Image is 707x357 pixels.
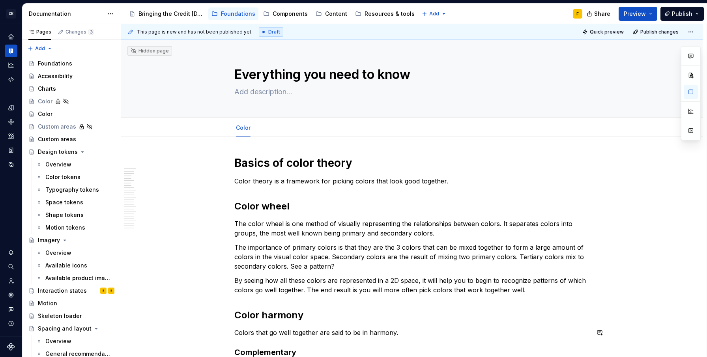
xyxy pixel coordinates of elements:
div: Design tokens [38,148,78,156]
h1: Basics of color theory [234,156,589,170]
div: Resources & tools [365,10,415,18]
a: Overview [33,335,118,348]
a: Color [236,124,251,131]
button: Publish [660,7,704,21]
a: Assets [5,130,17,142]
div: Hidden page [131,48,169,54]
div: Motion tokens [45,224,85,232]
div: Skeleton loader [38,312,82,320]
a: Design tokens [5,101,17,114]
textarea: Everything you need to know [233,65,588,84]
a: Code automation [5,73,17,86]
button: Preview [619,7,657,21]
div: Available product imagery [45,274,110,282]
span: 3 [88,29,94,35]
a: Interaction statesSS [25,284,118,297]
a: Overview [33,158,118,171]
span: Draft [268,29,280,35]
div: Foundations [221,10,255,18]
a: Custom areas [25,133,118,146]
a: Settings [5,289,17,301]
svg: Supernova Logo [7,343,15,351]
div: S [102,287,105,295]
a: Resources & tools [352,7,418,20]
span: Publish changes [640,29,679,35]
div: Page tree [126,6,418,22]
a: Content [312,7,350,20]
a: Accessibility [25,70,118,82]
a: Components [260,7,311,20]
p: Color theory is a framework for picking colors that look good together. [234,176,589,186]
a: Imagery [25,234,118,247]
div: Color [233,119,254,136]
a: Storybook stories [5,144,17,157]
div: Components [273,10,308,18]
div: Motion [38,299,57,307]
a: Available icons [33,259,118,272]
div: Overview [45,337,71,345]
div: Space tokens [45,198,83,206]
a: Shape tokens [33,209,118,221]
a: Documentation [5,45,17,57]
a: Foundations [25,57,118,70]
a: Motion tokens [33,221,118,234]
a: Color [25,108,118,120]
div: Interaction states [38,287,87,295]
a: Home [5,30,17,43]
button: Notifications [5,246,17,259]
div: Color [38,97,52,105]
span: Quick preview [590,29,624,35]
a: Components [5,116,17,128]
div: Invite team [5,275,17,287]
div: Available icons [45,262,87,269]
a: Data sources [5,158,17,171]
p: Colors that go well together are said to be in harmony. [234,328,589,337]
div: Custom areas [38,135,76,143]
a: Color [25,95,118,108]
button: Search ⌘K [5,260,17,273]
div: Overview [45,161,71,168]
button: CK [2,5,21,22]
a: Custom areas [25,120,118,133]
a: Typography tokens [33,183,118,196]
a: Analytics [5,59,17,71]
div: Foundations [38,60,72,67]
div: Documentation [29,10,103,18]
a: Design tokens [25,146,118,158]
a: Spacing and layout [25,322,118,335]
a: Skeleton loader [25,310,118,322]
div: Pages [28,29,51,35]
div: Color tokens [45,173,80,181]
a: Available product imagery [33,272,118,284]
a: Space tokens [33,196,118,209]
a: Overview [33,247,118,259]
button: Add [419,8,449,19]
h2: Color wheel [234,200,589,213]
span: Preview [624,10,646,18]
button: Publish changes [630,26,682,37]
div: Charts [38,85,56,93]
a: Color tokens [33,171,118,183]
div: Changes [65,29,94,35]
div: Accessibility [38,72,73,80]
button: Contact support [5,303,17,316]
span: Publish [672,10,692,18]
div: Imagery [38,236,60,244]
div: CK [6,9,16,19]
div: Color [38,110,52,118]
div: Custom areas [38,123,76,131]
span: Share [594,10,610,18]
a: Motion [25,297,118,310]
